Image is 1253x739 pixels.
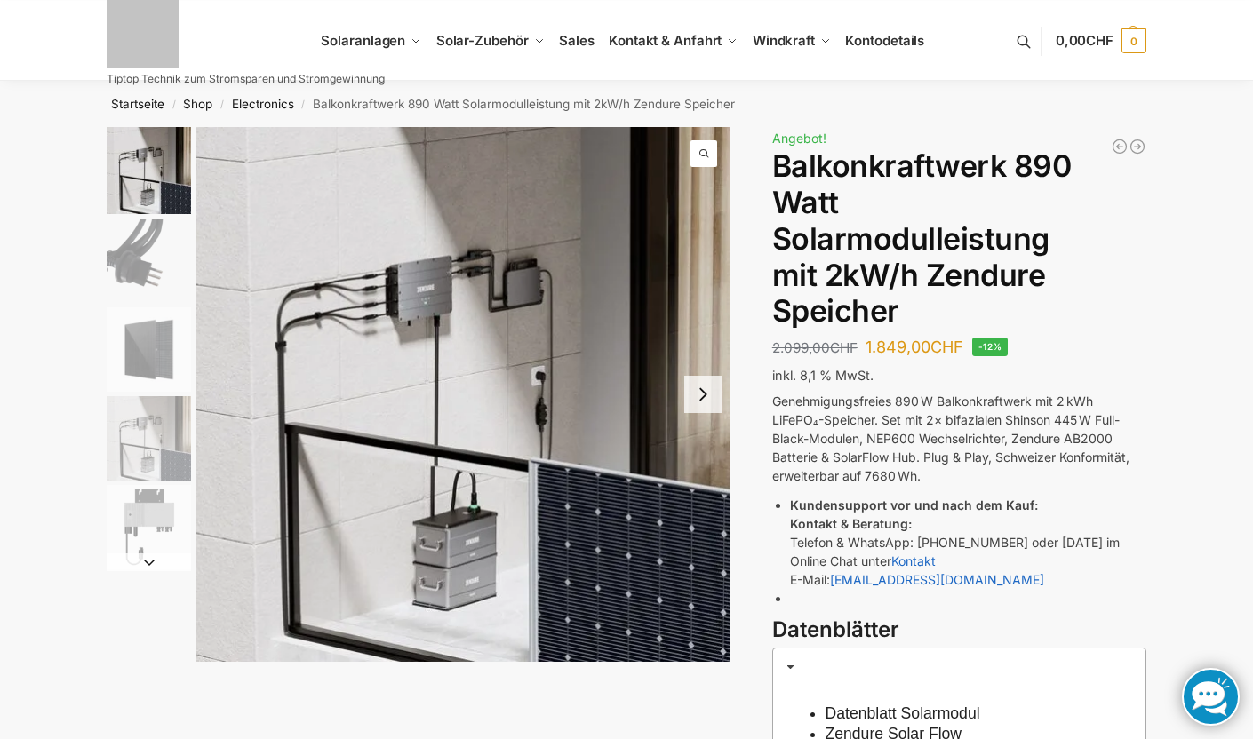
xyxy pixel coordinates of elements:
img: Zendure-solar-flow-Batteriespeicher für Balkonkraftwerke [107,396,191,481]
p: Tiptop Technik zum Stromsparen und Stromgewinnung [107,74,385,84]
span: 0,00 [1056,32,1113,49]
span: Sales [559,32,595,49]
span: Kontakt & Anfahrt [609,32,722,49]
img: nep-microwechselrichter-600w [107,485,191,569]
li: 3 / 5 [102,305,191,393]
strong: Kundensupport vor und nach dem Kauf: [790,497,1038,513]
img: Anschlusskabel-3meter_schweizer-stecker [107,219,191,303]
button: Next slide [684,376,722,413]
a: Kontodetails [838,1,931,81]
a: Sales [552,1,602,81]
img: Zendure-solar-flow-Batteriespeicher für Balkonkraftwerke [196,127,730,662]
a: [EMAIL_ADDRESS][DOMAIN_NAME] [830,572,1044,587]
a: 890/600 Watt Solarkraftwerk + 2,7 KW Batteriespeicher Genehmigungsfrei [1111,138,1129,155]
button: Next slide [107,553,191,571]
span: / [164,98,183,112]
li: Telefon & WhatsApp: [PHONE_NUMBER] oder [DATE] im Online Chat unter E-Mail: [790,496,1146,589]
span: Solar-Zubehör [436,32,529,49]
img: Zendure-solar-flow-Batteriespeicher für Balkonkraftwerke [107,127,191,214]
a: Electronics [232,97,294,111]
li: 1 / 5 [102,127,191,216]
span: / [294,98,313,112]
a: Windkraft [746,1,839,81]
strong: Kontakt & Beratung: [790,516,912,531]
h3: Datenblätter [772,615,1146,646]
a: Kontakt & Anfahrt [602,1,746,81]
li: 4 / 5 [102,393,191,482]
bdi: 2.099,00 [772,339,858,356]
li: 1 / 5 [196,127,730,662]
span: Angebot! [772,131,826,146]
h1: Balkonkraftwerk 890 Watt Solarmodulleistung mit 2kW/h Zendure Speicher [772,148,1146,330]
span: 0 [1121,28,1146,53]
a: Datenblatt Solarmodul [826,704,980,722]
span: / [212,98,231,112]
bdi: 1.849,00 [866,338,963,356]
span: CHF [930,338,963,356]
img: Maysun [107,307,191,392]
span: -12% [972,338,1009,356]
span: Kontodetails [845,32,924,49]
nav: Breadcrumb [76,81,1178,127]
a: Startseite [111,97,164,111]
a: Znedure solar flow Batteriespeicher fuer BalkonkraftwerkeZnedure solar flow Batteriespeicher fuer... [196,127,730,662]
span: CHF [830,339,858,356]
a: 0,00CHF 0 [1056,14,1146,68]
li: 5 / 5 [102,482,191,571]
span: Windkraft [753,32,815,49]
p: Genehmigungsfreies 890 W Balkonkraftwerk mit 2 kWh LiFePO₄-Speicher. Set mit 2× bifazialen Shinso... [772,392,1146,485]
li: 2 / 5 [102,216,191,305]
a: Shop [183,97,212,111]
span: inkl. 8,1 % MwSt. [772,368,874,383]
a: Balkonkraftwerk 890 Watt Solarmodulleistung mit 1kW/h Zendure Speicher [1129,138,1146,155]
a: Solar-Zubehör [429,1,552,81]
a: Kontakt [891,553,936,568]
span: CHF [1086,32,1113,49]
